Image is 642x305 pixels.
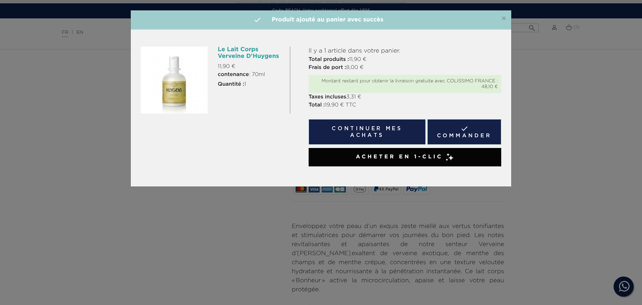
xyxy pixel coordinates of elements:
strong: Quantité : [218,82,244,87]
a: Commander [427,119,501,145]
span: × [501,15,506,23]
strong: Total produits : [309,57,349,62]
p: 3,31 € [309,93,501,101]
strong: Taxes incluses [309,94,346,100]
p: 11,90 € [218,63,285,71]
button: Continuer mes achats [309,119,426,145]
strong: Total : [309,102,325,108]
strong: Frais de port : [309,65,346,70]
i:  [253,16,261,24]
h4: Produit ajouté au panier avec succès [136,15,506,24]
button: Close [501,15,506,23]
h6: Le Lait Corps Verveine D'Huygens [218,47,285,60]
strong: contenance [218,72,249,77]
div: Montant restant pour obtenir la livraison gratuite avec COLISSIMO FRANCE : 48,10 € [312,78,498,90]
span: : 70ml [218,71,265,79]
p: Il y a 1 article dans votre panier. [309,47,501,56]
p: 1 [218,80,285,88]
p: 19,90 € TTC [309,101,501,109]
img: LE LAIT CORPS 250ml VERVEINE D'HUYGENS [141,47,208,113]
p: 8,00 € [309,64,501,72]
p: 11,90 € [309,56,501,64]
